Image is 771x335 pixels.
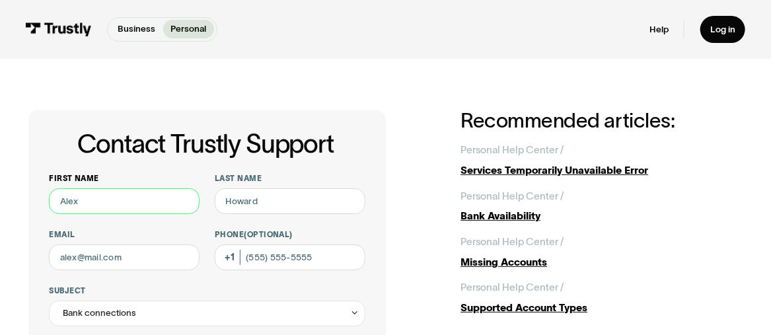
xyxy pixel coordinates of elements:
a: Personal Help Center /Services Temporarily Unavailable Error [460,142,742,178]
label: First name [49,173,200,183]
div: Personal Help Center / [460,142,564,157]
div: Missing Accounts [460,254,742,270]
a: Personal Help Center /Supported Account Types [460,279,742,315]
a: Personal Help Center /Bank Availability [460,188,742,224]
a: Personal Help Center /Missing Accounts [460,234,742,270]
label: Subject [49,285,365,295]
a: Personal [163,20,214,38]
img: Trustly Logo [26,22,92,36]
span: (Optional) [244,230,293,239]
div: Bank connections [63,305,136,320]
label: Email [49,229,200,239]
a: Help [649,24,669,36]
div: Personal Help Center / [460,188,564,204]
input: Alex [49,188,200,214]
div: Personal Help Center / [460,279,564,295]
h2: Recommended articles: [460,110,742,132]
div: Log in [710,24,735,36]
div: Personal Help Center / [460,234,564,249]
h1: Contact Trustly Support [46,130,365,158]
input: (555) 555-5555 [215,244,365,270]
input: alex@mail.com [49,244,200,270]
label: Last name [215,173,365,183]
div: Supported Account Types [460,300,742,315]
p: Business [118,22,155,36]
p: Personal [171,22,207,36]
div: Bank connections [49,301,365,326]
input: Howard [215,188,365,214]
label: Phone [215,229,365,239]
a: Log in [700,16,746,43]
div: Services Temporarily Unavailable Error [460,163,742,178]
div: Bank Availability [460,208,742,223]
a: Business [110,20,163,38]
